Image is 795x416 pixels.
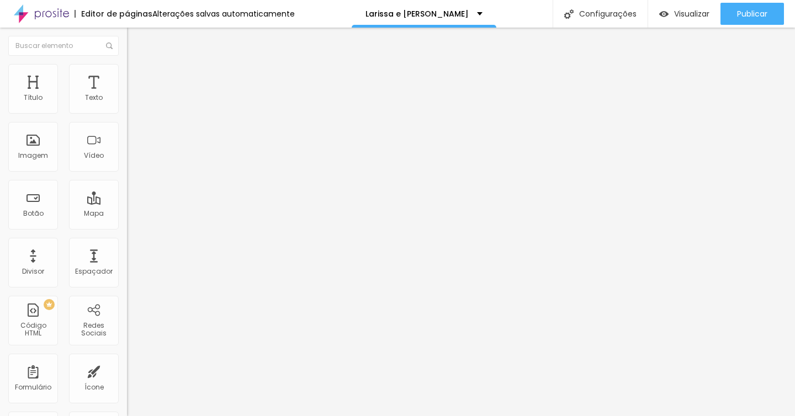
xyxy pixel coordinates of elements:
[720,3,784,25] button: Publicar
[84,209,104,218] font: Mapa
[22,266,44,276] font: Divisor
[659,9,669,19] img: view-1.svg
[648,3,720,25] button: Visualizar
[8,36,119,56] input: Buscar elemento
[674,8,709,19] font: Visualizar
[579,8,637,19] font: Configurações
[81,321,107,338] font: Redes Sociais
[20,321,46,338] font: Código HTML
[737,8,767,19] font: Publicar
[75,266,113,276] font: Espaçador
[152,8,295,19] font: Alterações salvas automaticamente
[127,28,795,416] iframe: Editor
[85,93,103,102] font: Texto
[15,382,51,392] font: Formulário
[24,93,43,102] font: Título
[564,9,574,19] img: Ícone
[84,382,104,392] font: Ícone
[18,151,48,160] font: Imagem
[365,8,469,19] font: Larissa e [PERSON_NAME]
[81,8,152,19] font: Editor de páginas
[106,42,113,49] img: Ícone
[23,209,44,218] font: Botão
[84,151,104,160] font: Vídeo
